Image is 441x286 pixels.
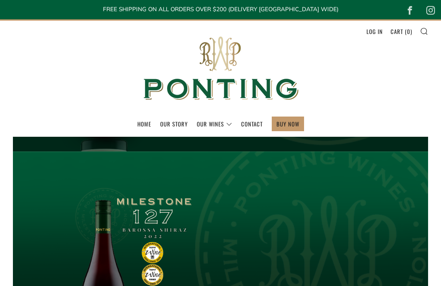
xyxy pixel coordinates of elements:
[366,25,383,38] a: Log in
[276,117,299,131] a: BUY NOW
[160,117,188,131] a: Our Story
[134,21,307,117] img: Ponting Wines
[197,117,232,131] a: Our Wines
[407,27,410,36] span: 0
[391,25,412,38] a: Cart (0)
[137,117,151,131] a: Home
[241,117,263,131] a: Contact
